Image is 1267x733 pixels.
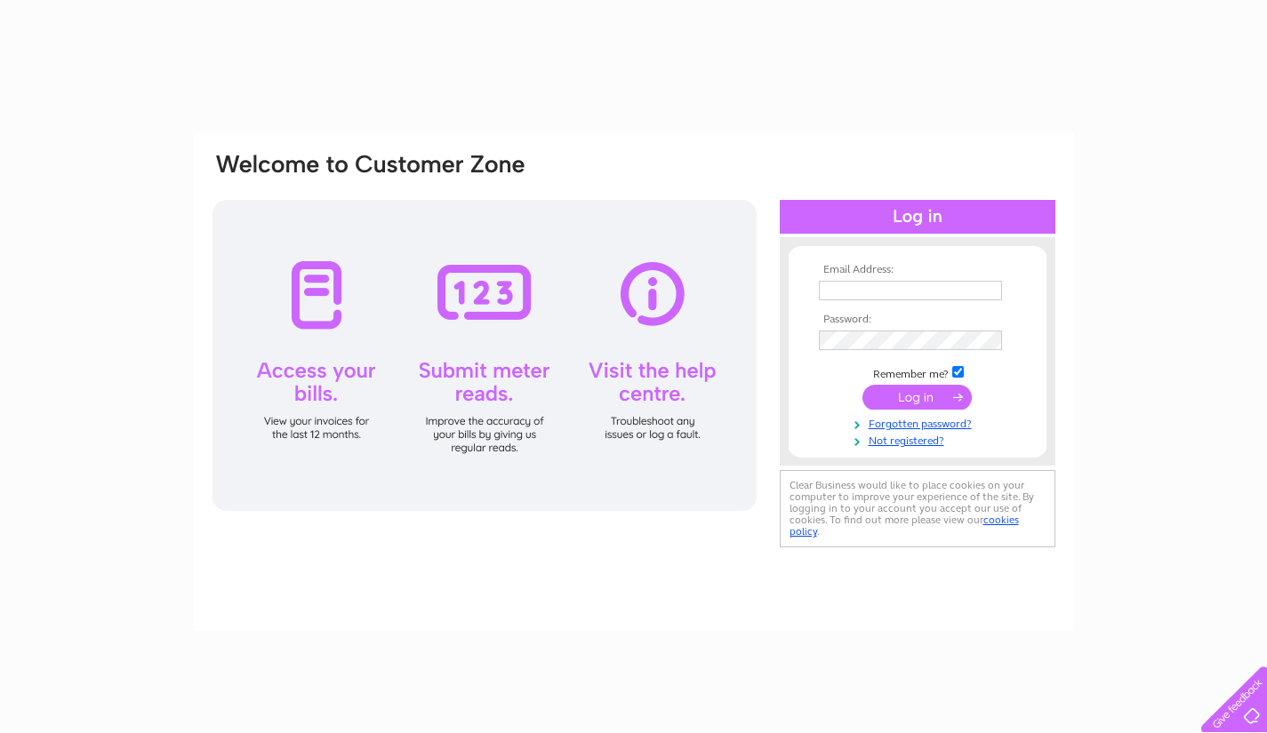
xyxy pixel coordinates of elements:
[814,264,1021,276] th: Email Address:
[814,314,1021,326] th: Password:
[819,414,1021,431] a: Forgotten password?
[862,385,972,410] input: Submit
[819,431,1021,448] a: Not registered?
[790,514,1019,538] a: cookies policy
[780,470,1055,547] div: Clear Business would like to place cookies on your computer to improve your experience of the sit...
[814,363,1021,381] td: Remember me?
